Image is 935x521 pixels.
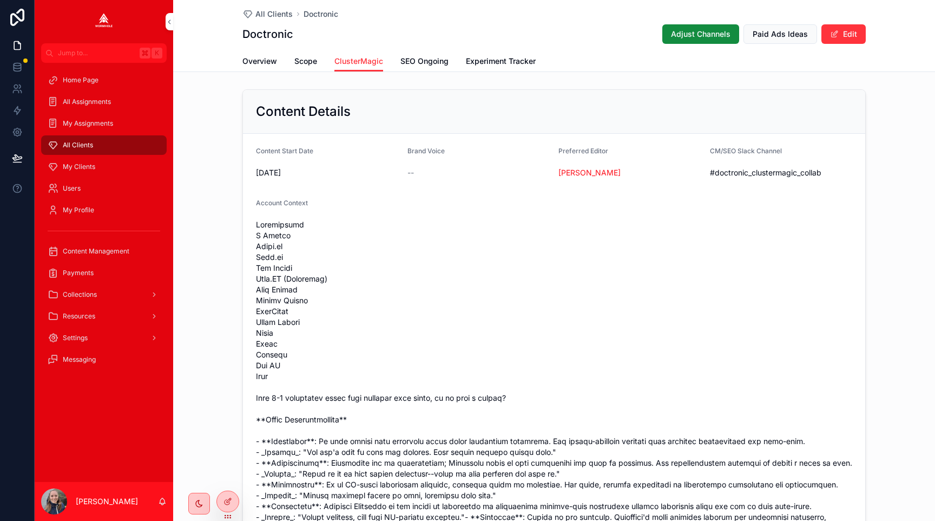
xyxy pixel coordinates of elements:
span: CM/SEO Slack Channel [710,147,782,155]
span: All Assignments [63,97,111,106]
span: Adjust Channels [671,29,730,40]
span: Experiment Tracker [466,56,536,67]
span: Settings [63,334,88,342]
span: My Profile [63,206,94,214]
a: My Profile [41,200,167,220]
span: My Clients [63,162,95,171]
a: Content Management [41,242,167,261]
button: Edit [821,24,866,44]
a: Messaging [41,350,167,369]
span: Preferred Editor [558,147,608,155]
span: Collections [63,290,97,299]
span: Content Start Date [256,147,313,155]
span: Brand Voice [407,147,445,155]
a: Overview [242,51,277,73]
p: [PERSON_NAME] [76,496,138,507]
button: Adjust Channels [662,24,739,44]
span: #doctronic_clustermagic_collab [710,167,853,178]
span: Home Page [63,76,98,84]
span: All Clients [255,9,293,19]
h1: Doctronic [242,27,293,42]
a: Users [41,179,167,198]
span: K [153,49,161,57]
span: [DATE] [256,167,399,178]
span: Scope [294,56,317,67]
span: Jump to... [58,49,135,57]
a: All Assignments [41,92,167,112]
a: All Clients [242,9,293,19]
div: scrollable content [35,63,173,383]
a: SEO Ongoing [400,51,449,73]
span: Paid Ads Ideas [753,29,808,40]
h2: Content Details [256,103,351,120]
button: Paid Ads Ideas [743,24,817,44]
span: -- [407,167,414,178]
span: Payments [63,269,94,277]
span: Account Context [256,199,308,207]
a: Settings [41,328,167,348]
a: Doctronic [304,9,338,19]
a: Experiment Tracker [466,51,536,73]
img: App logo [95,13,113,30]
a: All Clients [41,135,167,155]
a: Resources [41,307,167,326]
span: Messaging [63,355,96,364]
span: My Assignments [63,119,113,128]
a: Home Page [41,70,167,90]
button: Jump to...K [41,43,167,63]
span: Resources [63,312,95,321]
span: SEO Ongoing [400,56,449,67]
a: Scope [294,51,317,73]
span: All Clients [63,141,93,149]
a: My Clients [41,157,167,177]
span: Users [63,184,81,193]
a: [PERSON_NAME] [558,167,621,178]
span: Content Management [63,247,129,256]
a: Payments [41,263,167,283]
a: ClusterMagic [334,51,383,72]
span: Overview [242,56,277,67]
a: My Assignments [41,114,167,133]
a: Collections [41,285,167,304]
span: ClusterMagic [334,56,383,67]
